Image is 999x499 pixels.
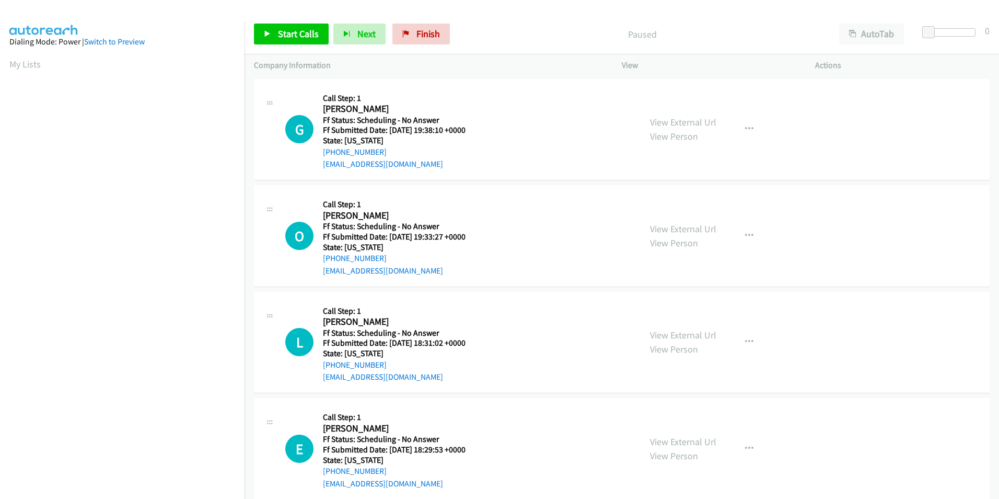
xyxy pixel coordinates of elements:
[323,210,479,222] h2: [PERSON_NAME]
[323,199,479,210] h5: Call Step: 1
[839,24,904,44] button: AutoTab
[392,24,450,44] a: Finish
[650,343,698,355] a: View Person
[927,28,975,37] div: Delay between calls (in seconds)
[323,466,387,476] a: [PHONE_NUMBER]
[323,445,479,455] h5: Ff Submitted Date: [DATE] 18:29:53 +0000
[323,434,479,445] h5: Ff Status: Scheduling - No Answer
[650,130,698,142] a: View Person
[985,24,990,38] div: 0
[323,125,479,135] h5: Ff Submitted Date: [DATE] 19:38:10 +0000
[285,328,313,356] h1: L
[323,455,479,466] h5: State: [US_STATE]
[815,59,990,72] p: Actions
[323,348,479,359] h5: State: [US_STATE]
[278,28,319,40] span: Start Calls
[285,115,313,143] h1: G
[323,115,479,126] h5: Ff Status: Scheduling - No Answer
[323,372,443,382] a: [EMAIL_ADDRESS][DOMAIN_NAME]
[416,28,440,40] span: Finish
[285,222,313,250] h1: O
[323,221,479,232] h5: Ff Status: Scheduling - No Answer
[333,24,386,44] button: Next
[323,93,479,104] h5: Call Step: 1
[323,423,479,435] h2: [PERSON_NAME]
[357,28,376,40] span: Next
[323,159,443,169] a: [EMAIL_ADDRESS][DOMAIN_NAME]
[323,135,479,146] h5: State: [US_STATE]
[622,59,796,72] p: View
[323,306,479,316] h5: Call Step: 1
[323,316,479,328] h2: [PERSON_NAME]
[323,232,479,242] h5: Ff Submitted Date: [DATE] 19:33:27 +0000
[323,328,479,338] h5: Ff Status: Scheduling - No Answer
[323,253,387,263] a: [PHONE_NUMBER]
[84,37,145,47] a: Switch to Preview
[323,360,387,370] a: [PHONE_NUMBER]
[650,116,716,128] a: View External Url
[285,435,313,463] h1: E
[650,450,698,462] a: View Person
[323,242,479,253] h5: State: [US_STATE]
[650,329,716,341] a: View External Url
[650,223,716,235] a: View External Url
[323,338,479,348] h5: Ff Submitted Date: [DATE] 18:31:02 +0000
[323,103,479,115] h2: [PERSON_NAME]
[285,435,313,463] div: The call is yet to be attempted
[254,24,329,44] a: Start Calls
[323,412,479,423] h5: Call Step: 1
[323,479,443,489] a: [EMAIL_ADDRESS][DOMAIN_NAME]
[464,27,820,41] p: Paused
[285,115,313,143] div: The call is yet to be attempted
[650,237,698,249] a: View Person
[285,328,313,356] div: The call is yet to be attempted
[9,36,235,48] div: Dialing Mode: Power |
[9,58,41,70] a: My Lists
[323,266,443,276] a: [EMAIL_ADDRESS][DOMAIN_NAME]
[650,436,716,448] a: View External Url
[285,222,313,250] div: The call is yet to be attempted
[254,59,603,72] p: Company Information
[323,147,387,157] a: [PHONE_NUMBER]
